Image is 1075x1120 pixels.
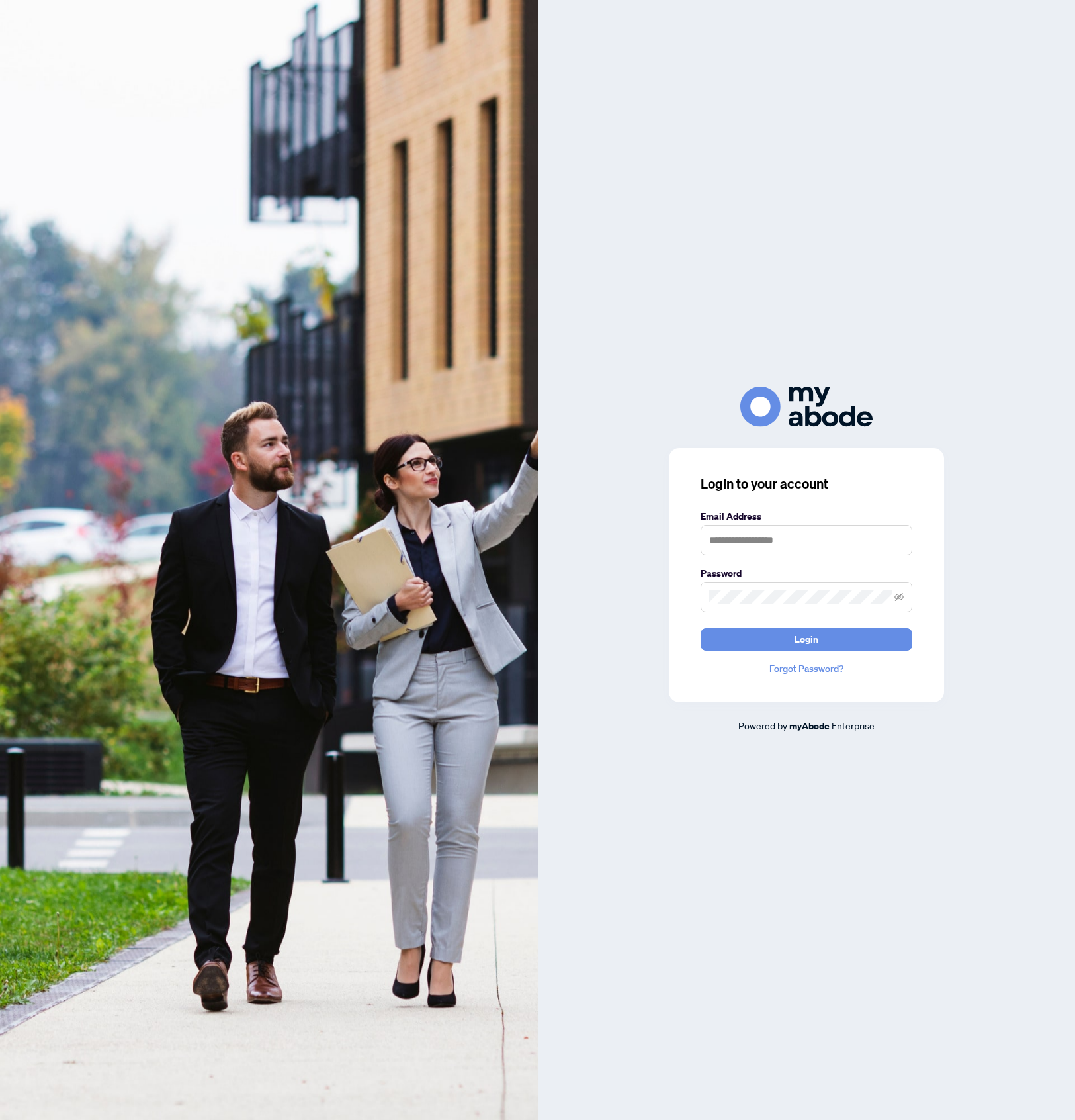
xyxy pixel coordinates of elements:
a: Forgot Password? [701,661,912,676]
label: Email Address [701,509,912,524]
img: ma-logo [740,387,873,427]
label: Password [701,566,912,581]
button: Login [701,628,912,651]
span: eye-invisible [894,592,904,602]
h3: Login to your account [701,475,912,493]
span: Enterprise [832,720,875,731]
span: Login [795,629,818,650]
a: myAbode [789,719,830,733]
span: Powered by [738,720,787,731]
